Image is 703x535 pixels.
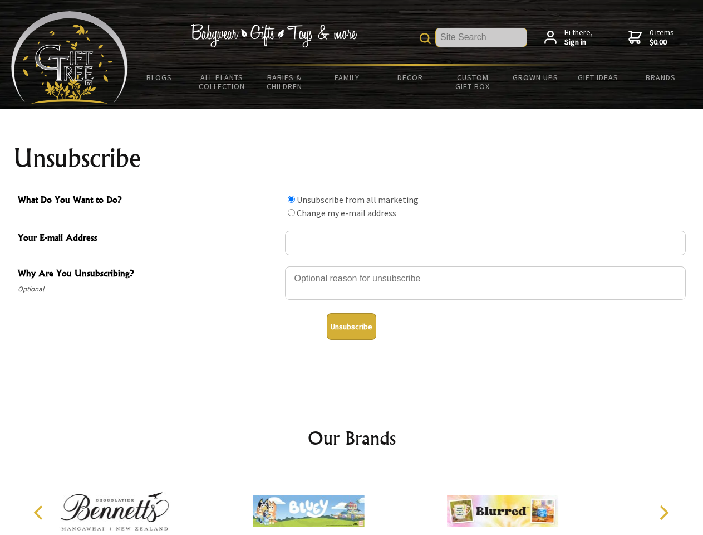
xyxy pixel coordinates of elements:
button: Previous [28,500,52,525]
button: Unsubscribe [327,313,376,340]
img: product search [420,33,431,44]
span: Your E-mail Address [18,231,279,247]
input: What Do You Want to Do? [288,196,295,203]
span: 0 items [650,27,674,47]
input: Your E-mail Address [285,231,686,255]
span: Optional [18,283,279,296]
a: Gift Ideas [567,66,630,89]
input: Site Search [436,28,527,47]
h1: Unsubscribe [13,145,690,172]
button: Next [651,500,676,525]
img: Babywear - Gifts - Toys & more [190,24,357,47]
span: What Do You Want to Do? [18,193,279,209]
a: 0 items$0.00 [628,28,674,47]
img: Babyware - Gifts - Toys and more... [11,11,128,104]
strong: Sign in [564,37,593,47]
strong: $0.00 [650,37,674,47]
span: Why Are You Unsubscribing? [18,266,279,283]
label: Unsubscribe from all marketing [297,194,419,205]
a: Babies & Children [253,66,316,98]
textarea: Why Are You Unsubscribing? [285,266,686,300]
input: What Do You Want to Do? [288,209,295,216]
a: Brands [630,66,692,89]
label: Change my e-mail address [297,207,396,218]
a: All Plants Collection [191,66,254,98]
span: Hi there, [564,28,593,47]
a: Family [316,66,379,89]
a: Custom Gift Box [441,66,504,98]
h2: Our Brands [22,425,681,451]
a: BLOGS [128,66,191,89]
a: Decor [378,66,441,89]
a: Grown Ups [504,66,567,89]
a: Hi there,Sign in [544,28,593,47]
